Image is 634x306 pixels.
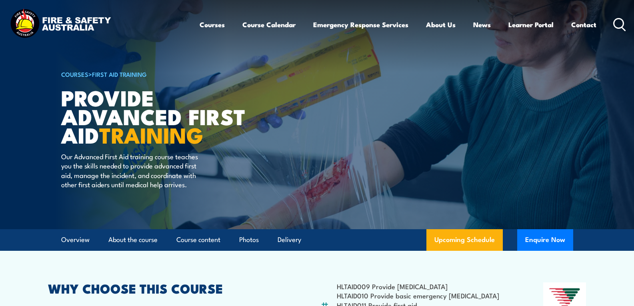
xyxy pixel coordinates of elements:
h6: > [61,69,259,79]
a: First Aid Training [92,70,147,78]
a: Learner Portal [508,14,554,35]
a: COURSES [61,70,88,78]
a: Upcoming Schedule [426,229,503,251]
a: Photos [239,229,259,250]
li: HLTAID009 Provide [MEDICAL_DATA] [337,282,499,291]
button: Enquire Now [517,229,573,251]
a: Courses [200,14,225,35]
h1: Provide Advanced First Aid [61,88,259,144]
p: Our Advanced First Aid training course teaches you the skills needed to provide advanced first ai... [61,152,207,189]
a: About the course [108,229,158,250]
a: Delivery [278,229,301,250]
a: About Us [426,14,456,35]
a: Overview [61,229,90,250]
a: News [473,14,491,35]
a: Course Calendar [242,14,296,35]
li: HLTAID010 Provide basic emergency [MEDICAL_DATA] [337,291,499,300]
h2: WHY CHOOSE THIS COURSE [48,282,282,294]
a: Emergency Response Services [313,14,408,35]
a: Course content [176,229,220,250]
a: Contact [571,14,596,35]
strong: TRAINING [99,118,203,151]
